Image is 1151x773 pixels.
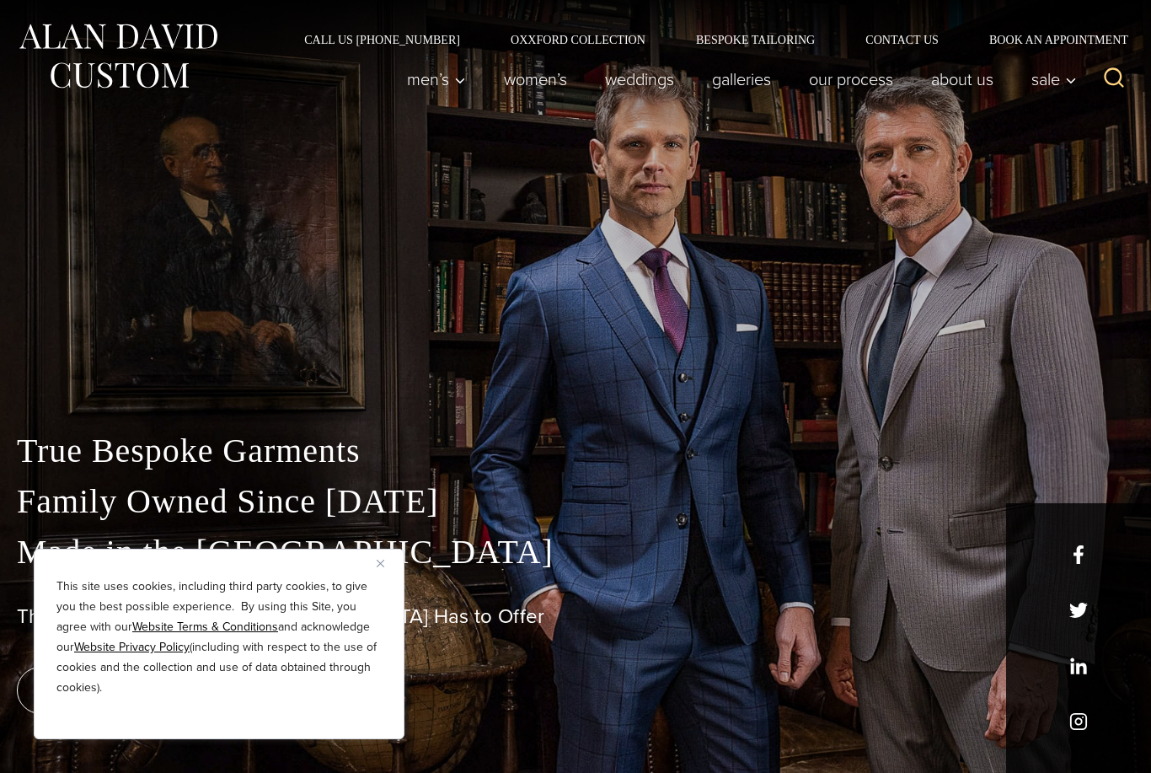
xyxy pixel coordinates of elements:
a: Website Privacy Policy [74,638,190,656]
nav: Primary Navigation [388,62,1086,96]
p: This site uses cookies, including third party cookies, to give you the best possible experience. ... [56,577,382,698]
a: Book an Appointment [964,34,1134,46]
img: Alan David Custom [17,19,219,94]
a: About Us [913,62,1013,96]
p: True Bespoke Garments Family Owned Since [DATE] Made in the [GEOGRAPHIC_DATA] [17,426,1134,577]
a: weddings [586,62,693,96]
button: View Search Form [1094,59,1134,99]
img: Close [377,560,384,567]
button: Close [377,553,397,573]
a: Bespoke Tailoring [671,34,840,46]
a: Women’s [485,62,586,96]
a: Oxxford Collection [485,34,671,46]
a: Call Us [PHONE_NUMBER] [279,34,485,46]
a: book an appointment [17,667,253,714]
h1: The Best Custom Suits [GEOGRAPHIC_DATA] Has to Offer [17,604,1134,629]
nav: Secondary Navigation [279,34,1134,46]
a: Contact Us [840,34,964,46]
a: Website Terms & Conditions [132,618,278,636]
a: Galleries [693,62,790,96]
span: Sale [1031,71,1077,88]
span: Men’s [407,71,466,88]
a: Our Process [790,62,913,96]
